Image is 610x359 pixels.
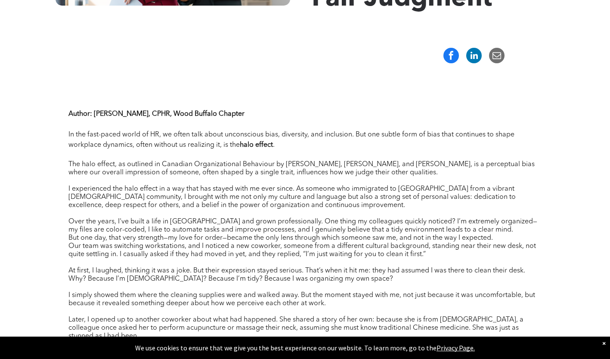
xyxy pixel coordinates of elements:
[68,161,535,176] span: The halo effect, as outlined in Canadian Organizational Behaviour by [PERSON_NAME], [PERSON_NAME]...
[68,130,542,150] p: In the fast-paced world of HR, we often talk about unconscious bias, diversity, and inclusion. Bu...
[68,243,536,258] span: Our team was switching workstations, and I noticed a new coworker, someone from a different cultu...
[68,218,537,233] span: Over the years, I've built a life in [GEOGRAPHIC_DATA] and grown professionally. One thing my col...
[68,292,535,307] span: I simply showed them where the cleaning supplies were and walked away. But the moment stayed with...
[90,111,245,118] strong: : [PERSON_NAME], CPHR, Wood Buffalo Chapter
[68,186,516,209] span: I experienced the halo effect in a way that has stayed with me ever since. As someone who immigra...
[68,316,523,340] span: Later, I opened up to another coworker about what had happened. She shared a story of her own: be...
[240,142,273,149] strong: halo effect
[437,344,475,352] a: Privacy Page.
[68,235,493,241] span: But one day, that very strength—my love for order—became the only lens through which someone saw ...
[68,111,90,118] strong: Author
[602,339,606,347] div: Dismiss notification
[68,267,525,282] span: At first, I laughed, thinking it was a joke. But their expression stayed serious. That’s when it ...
